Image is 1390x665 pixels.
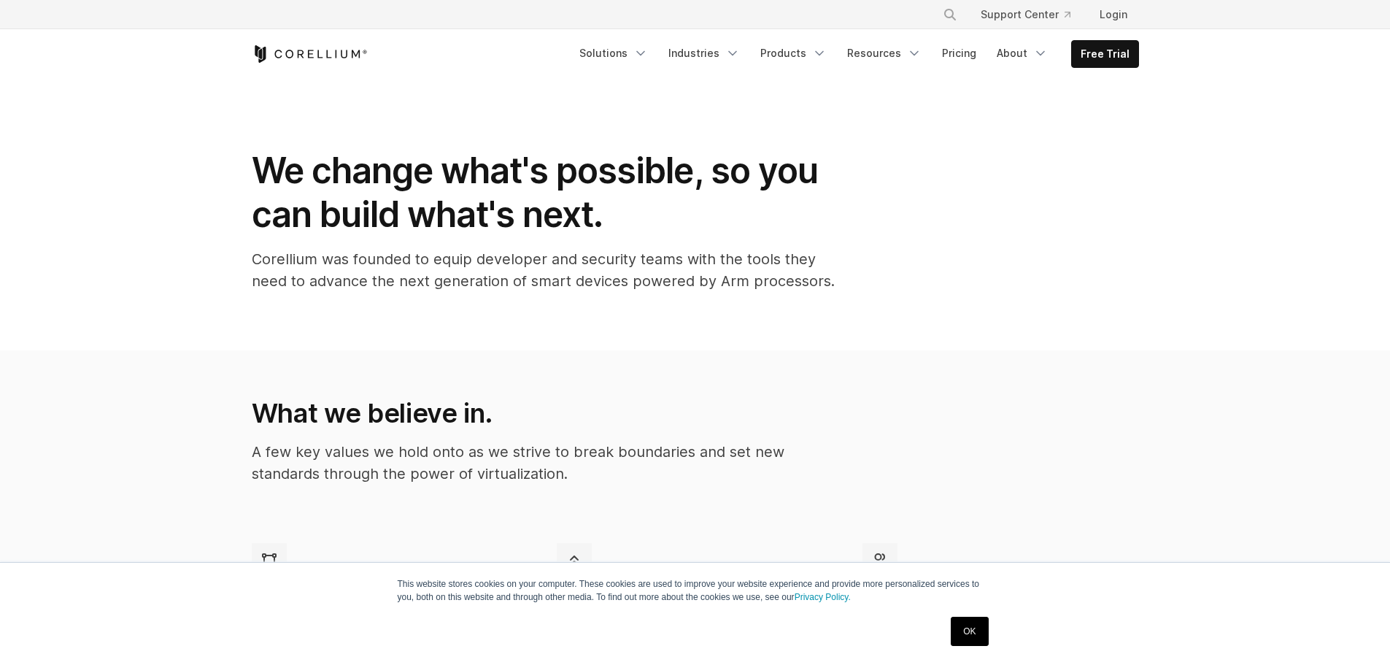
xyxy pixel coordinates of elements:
[951,617,988,646] a: OK
[795,592,851,602] a: Privacy Policy.
[933,40,985,66] a: Pricing
[1072,41,1138,67] a: Free Trial
[1088,1,1139,28] a: Login
[925,1,1139,28] div: Navigation Menu
[571,40,657,66] a: Solutions
[969,1,1082,28] a: Support Center
[571,40,1139,68] div: Navigation Menu
[988,40,1057,66] a: About
[252,397,833,429] h2: What we believe in.
[252,248,835,292] p: Corellium was founded to equip developer and security teams with the tools they need to advance t...
[660,40,749,66] a: Industries
[398,577,993,604] p: This website stores cookies on your computer. These cookies are used to improve your website expe...
[252,441,833,485] p: A few key values we hold onto as we strive to break boundaries and set new standards through the ...
[937,1,963,28] button: Search
[752,40,835,66] a: Products
[252,149,835,237] h1: We change what's possible, so you can build what's next.
[252,45,368,63] a: Corellium Home
[838,40,930,66] a: Resources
